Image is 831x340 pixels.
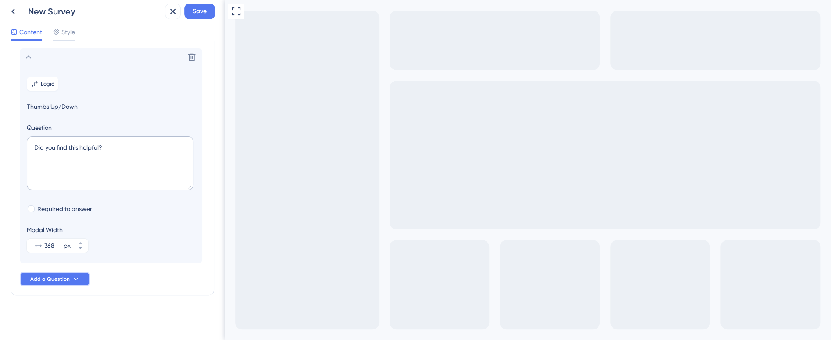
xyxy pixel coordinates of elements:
div: px [64,240,71,251]
button: Logic [27,77,58,91]
label: Question [27,122,195,133]
div: Close survey [144,7,154,18]
svg: Rate thumbs up [51,40,75,71]
button: px [72,239,88,246]
div: Did you find this helpful? [11,23,154,33]
button: Add a Question [20,272,90,286]
div: Modal Width [27,225,88,235]
button: Save [184,4,215,19]
span: Thumbs Up/Down [27,101,195,112]
span: Required to answer [37,204,92,214]
span: Logic [41,80,54,87]
input: px [44,240,62,251]
span: Style [61,27,75,37]
svg: Rate thumbs down [87,40,111,71]
button: px [72,246,88,253]
div: New Survey [28,5,161,18]
span: Save [193,6,207,17]
textarea: Did you find this helpful? [27,136,193,190]
span: Add a Question [30,276,70,283]
span: Content [19,27,42,37]
button: Submit survey [64,78,97,89]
